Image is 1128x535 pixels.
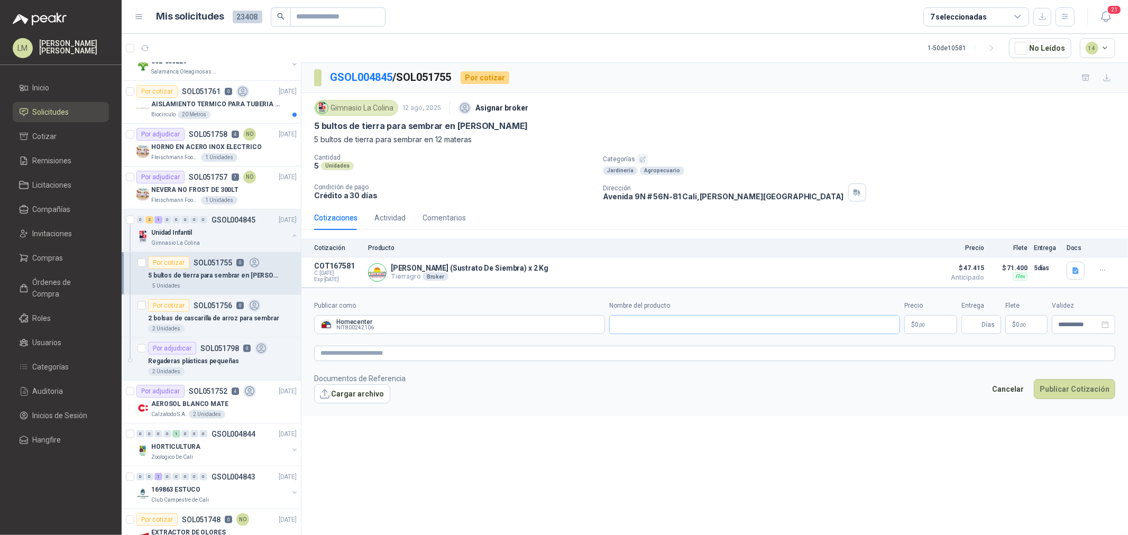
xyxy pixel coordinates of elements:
[151,442,200,452] p: HORTICULTURA
[33,410,88,421] span: Inicios de Sesión
[236,259,244,266] p: 0
[145,216,153,224] div: 2
[243,345,251,352] p: 0
[136,216,144,224] div: 0
[172,473,180,481] div: 0
[154,430,162,438] div: 0
[157,9,224,24] h1: Mis solicitudes
[13,126,109,146] a: Cotizar
[33,276,99,300] span: Órdenes de Compra
[1107,5,1122,15] span: 21
[423,272,448,281] div: Broker
[279,172,297,182] p: [DATE]
[122,124,301,167] a: Por adjudicarSOL0517584NO[DATE] Company LogoHORNO EN ACERO INOX ELECTRICOFleischmann Foods S.A.1 ...
[991,244,1028,252] p: Flete
[402,103,441,113] p: 12 ago, 2025
[172,216,180,224] div: 0
[904,315,957,334] p: $0,00
[1034,244,1060,252] p: Entrega
[279,87,297,97] p: [DATE]
[148,282,185,290] div: 5 Unidades
[279,386,297,396] p: [DATE]
[212,473,255,481] p: GSOL004843
[931,274,984,281] span: Anticipado
[904,301,957,311] label: Precio
[136,171,185,183] div: Por adjudicar
[136,214,299,247] a: 0 2 1 0 0 0 0 0 GSOL004845[DATE] Company LogoUnidad InfantilGimnasio La Colina
[33,82,50,94] span: Inicio
[930,11,987,23] div: 7 seleccionadas
[33,179,72,191] span: Licitaciones
[391,264,548,272] p: [PERSON_NAME] (Sustrato De Siembra) x 2 Kg
[136,102,149,115] img: Company Logo
[1012,321,1016,328] span: $
[148,271,280,281] p: 5 bultos de tierra para sembrar en [PERSON_NAME]
[1013,272,1028,281] div: Flex
[991,262,1028,274] p: $ 71.400
[151,185,239,195] p: NEVERA NO FROST DE 300LT
[201,196,237,205] div: 1 Unidades
[33,252,63,264] span: Compras
[182,88,221,95] p: SOL051761
[122,381,301,423] a: Por adjudicarSOL0517524[DATE] Company LogoAEROSOL BLANCO MATECalzatodo S.A.2 Unidades
[39,40,109,54] p: [PERSON_NAME] [PERSON_NAME]
[314,100,398,116] div: Gimnasio La Colina
[279,515,297,525] p: [DATE]
[928,40,1001,57] div: 1 - 50 de 10581
[321,162,354,170] div: Unidades
[330,69,452,86] p: / SOL051755
[194,302,232,309] p: SOL051756
[919,322,925,328] span: ,00
[190,430,198,438] div: 0
[986,379,1030,399] button: Cancelar
[190,216,198,224] div: 0
[640,167,684,175] div: Agropecuario
[603,192,843,201] p: Avenida 9N # 56N-81 Cali , [PERSON_NAME][GEOGRAPHIC_DATA]
[136,145,149,158] img: Company Logo
[148,299,189,312] div: Por cotizar
[13,333,109,353] a: Usuarios
[314,161,319,170] p: 5
[13,175,109,195] a: Licitaciones
[136,445,149,457] img: Company Logo
[13,308,109,328] a: Roles
[13,199,109,219] a: Compañías
[172,430,180,438] div: 1
[314,191,594,200] p: Crédito a 30 días
[136,402,149,414] img: Company Logo
[1067,244,1088,252] p: Docs
[151,99,283,109] p: AISLAMIENTO TERMICO PARA TUBERIA DE 8"
[279,472,297,482] p: [DATE]
[199,473,207,481] div: 0
[151,496,209,504] p: Club Campestre de Cali
[609,301,900,311] label: Nombre del producto
[961,301,1001,311] label: Entrega
[225,516,232,523] p: 0
[154,216,162,224] div: 1
[200,345,239,352] p: SOL051798
[13,151,109,171] a: Remisiones
[178,110,210,119] div: 20 Metros
[136,428,299,462] a: 0 0 0 0 1 0 0 0 GSOL004844[DATE] Company LogoHORTICULTURAZoologico De Cali
[279,215,297,225] p: [DATE]
[151,399,228,409] p: AEROSOL BLANCO MATE
[151,68,218,76] p: Salamanca Oleaginosas SAS
[1034,379,1115,399] button: Publicar Cotización
[13,13,67,25] img: Logo peakr
[13,381,109,401] a: Auditoria
[13,102,109,122] a: Solicitudes
[314,183,594,191] p: Condición de pago
[277,13,285,20] span: search
[136,128,185,141] div: Por adjudicar
[13,224,109,244] a: Invitaciones
[314,244,362,252] p: Cotización
[122,252,301,295] a: Por cotizarSOL05175505 bultos de tierra para sembrar en [PERSON_NAME]5 Unidades
[122,167,301,209] a: Por adjudicarSOL0517577NO[DATE] Company LogoNEVERA NO FROST DE 300LTFleischmann Foods S.A.1 Unidades
[136,487,149,500] img: Company Logo
[151,410,187,419] p: Calzatodo S.A.
[603,167,638,175] div: Jardinería
[212,430,255,438] p: GSOL004844
[33,312,51,324] span: Roles
[13,272,109,304] a: Órdenes de Compra
[136,230,149,243] img: Company Logo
